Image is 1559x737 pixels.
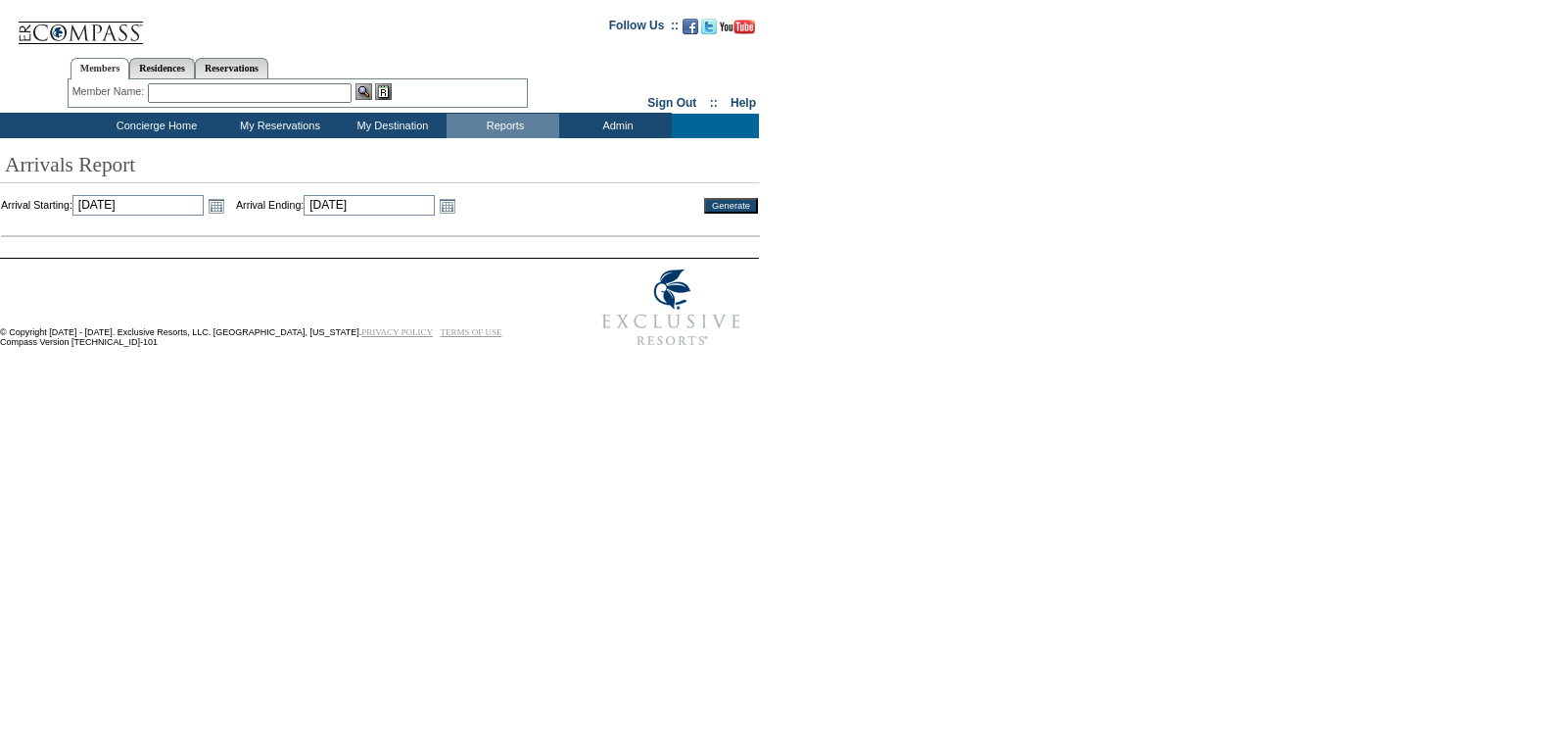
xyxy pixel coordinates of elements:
[704,198,758,214] input: Generate
[87,114,221,138] td: Concierge Home
[584,259,759,357] img: Exclusive Resorts
[221,114,334,138] td: My Reservations
[720,20,755,34] img: Subscribe to our YouTube Channel
[17,5,144,45] img: Compass Home
[441,327,502,337] a: TERMS OF USE
[701,19,717,34] img: Follow us on Twitter
[375,83,392,100] img: Reservations
[355,83,372,100] img: View
[195,58,268,78] a: Reservations
[683,25,698,36] a: Become our fan on Facebook
[206,195,227,217] a: Open the calendar popup.
[559,114,672,138] td: Admin
[720,25,755,36] a: Subscribe to our YouTube Channel
[361,327,433,337] a: PRIVACY POLICY
[334,114,447,138] td: My Destination
[129,58,195,78] a: Residences
[71,58,130,79] a: Members
[710,96,718,110] span: ::
[437,195,458,217] a: Open the calendar popup.
[683,19,698,34] img: Become our fan on Facebook
[701,25,717,36] a: Follow us on Twitter
[609,17,679,40] td: Follow Us ::
[731,96,756,110] a: Help
[447,114,559,138] td: Reports
[647,96,696,110] a: Sign Out
[1,195,678,217] td: Arrival Starting: Arrival Ending:
[72,83,148,100] div: Member Name:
